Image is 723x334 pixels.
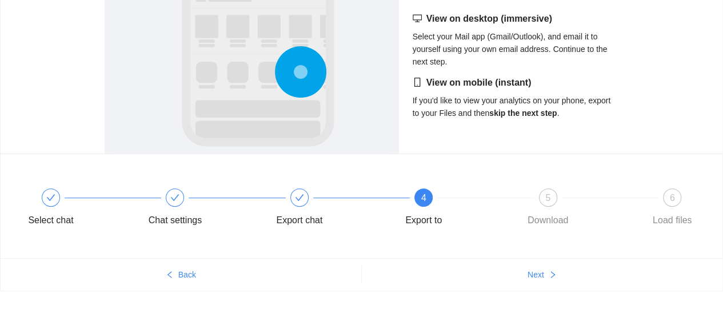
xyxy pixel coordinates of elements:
[142,188,266,230] div: Chat settings
[639,188,705,230] div: 6Load files
[549,271,557,280] span: right
[18,188,142,230] div: Select chat
[515,188,639,230] div: 5Download
[276,211,322,230] div: Export chat
[46,193,55,202] span: check
[489,108,557,118] strong: skip the next step
[1,265,361,284] button: leftBack
[528,268,544,281] span: Next
[413,14,422,23] span: desktop
[413,12,619,26] h5: View on desktop (immersive)
[421,193,426,203] span: 4
[149,211,202,230] div: Chat settings
[528,211,568,230] div: Download
[653,211,692,230] div: Load files
[178,268,196,281] span: Back
[413,76,619,90] h5: View on mobile (instant)
[362,265,723,284] button: Nextright
[166,271,174,280] span: left
[405,211,442,230] div: Export to
[545,193,550,203] span: 5
[413,12,619,68] div: Select your Mail app (Gmail/Outlook), and email it to yourself using your own email address. Cont...
[413,76,619,119] div: If you'd like to view your analytics on your phone, export to your Files and then .
[670,193,675,203] span: 6
[28,211,73,230] div: Select chat
[170,193,179,202] span: check
[295,193,304,202] span: check
[413,78,422,87] span: mobile
[390,188,514,230] div: 4Export to
[266,188,390,230] div: Export chat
